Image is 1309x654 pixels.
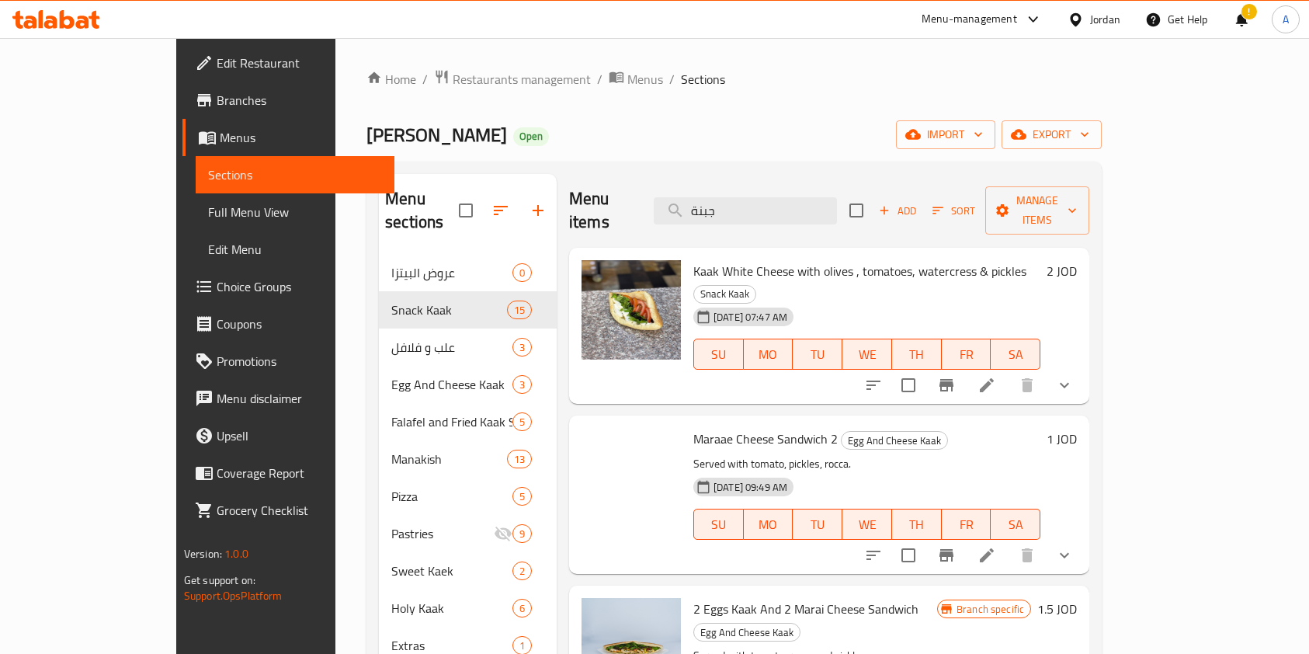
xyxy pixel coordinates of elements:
span: FR [948,343,985,366]
h6: 1.5 JOD [1037,598,1077,620]
span: Full Menu View [208,203,383,221]
div: Egg And Cheese Kaak3 [379,366,557,403]
div: Pastries9 [379,515,557,552]
p: Served with tomato, pickles, rocca. [693,454,1040,474]
span: Menus [220,128,383,147]
span: Snack Kaak [391,301,506,319]
button: SU [693,339,744,370]
span: 9 [513,527,531,541]
span: Branch specific [950,602,1030,617]
div: علب و فلافل3 [379,329,557,366]
span: Version: [184,544,222,564]
span: [DATE] 09:49 AM [707,480,793,495]
h6: 2 JOD [1047,260,1077,282]
span: Grocery Checklist [217,501,383,520]
input: search [654,197,837,224]
span: 5 [513,489,531,504]
span: Get support on: [184,570,255,590]
div: Manakish13 [379,440,557,478]
span: علب و فلافل [391,338,512,357]
span: Egg And Cheese Kaak [694,624,800,642]
div: items [512,338,532,357]
a: Promotions [182,343,395,380]
h6: 1 JOD [1047,428,1077,450]
a: Support.OpsPlatform [184,586,283,606]
button: TU [793,509,842,540]
button: Manage items [985,186,1089,235]
span: SU [700,513,738,536]
div: Open [513,127,549,146]
div: items [507,301,532,319]
span: Pastries [391,524,494,543]
div: items [512,263,532,282]
span: TH [898,513,936,536]
button: sort-choices [855,367,892,404]
span: MO [750,343,787,366]
span: Edit Menu [208,240,383,259]
h2: Menu sections [385,187,459,234]
button: Branch-specific-item [928,537,965,574]
a: Coverage Report [182,454,395,492]
span: Kaak White Cheese with olives , tomatoes, watercress & pickles [693,259,1026,283]
a: Edit Menu [196,231,395,268]
span: Promotions [217,352,383,370]
div: Snack Kaak [693,285,756,304]
button: TH [892,509,942,540]
a: Upsell [182,417,395,454]
span: Sections [681,70,725,89]
span: Sections [208,165,383,184]
button: sort-choices [855,537,892,574]
div: items [512,375,532,394]
div: Pizza5 [379,478,557,515]
button: TU [793,339,842,370]
span: Manage items [998,191,1077,230]
span: SA [997,513,1034,536]
a: Edit Restaurant [182,44,395,82]
span: Select to update [892,369,925,402]
img: Kaak White Cheese with olives , tomatoes, watercress & pickles [582,260,681,360]
span: 3 [513,340,531,355]
svg: Show Choices [1055,546,1074,565]
div: items [512,487,532,506]
div: Snack Kaak15 [379,291,557,329]
span: Restaurants management [453,70,591,89]
span: Sort sections [482,192,519,229]
span: 13 [508,452,531,467]
span: Sweet Kaek [391,562,512,580]
button: import [896,120,995,149]
li: / [597,70,602,89]
span: Branches [217,91,383,110]
div: Holy Kaak [391,599,512,617]
span: Sort [932,202,975,220]
h2: Menu items [569,187,635,234]
span: WE [849,343,886,366]
span: FR [948,513,985,536]
span: 2 Eggs Kaak And 2 Marai Cheese Sandwich [693,597,918,621]
span: MO [750,513,787,536]
div: items [512,412,532,431]
button: Add [873,199,922,223]
button: WE [842,339,892,370]
span: 0 [513,266,531,280]
span: 1 [513,638,531,653]
a: Sections [196,156,395,193]
span: 6 [513,601,531,616]
span: 15 [508,303,531,318]
div: Holy Kaak6 [379,590,557,627]
div: items [512,599,532,617]
span: Maraae Cheese Sandwich 2 [693,427,838,450]
span: Pizza [391,487,512,506]
span: Falafel and Fried Kaak Sandwiches [391,412,512,431]
button: MO [744,509,793,540]
span: Add [877,202,918,220]
span: Egg And Cheese Kaak [391,375,512,394]
button: show more [1046,537,1083,574]
div: items [507,450,532,468]
button: TH [892,339,942,370]
span: Sort items [922,199,985,223]
span: Snack Kaak [694,285,755,303]
span: SA [997,343,1034,366]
